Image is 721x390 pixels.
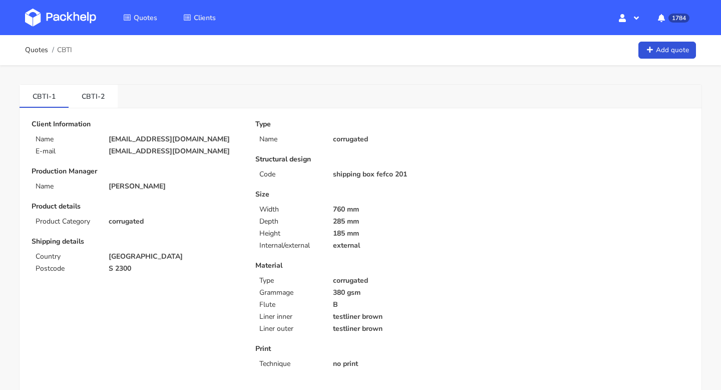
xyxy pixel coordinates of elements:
[255,155,465,163] p: Structural design
[134,13,157,23] span: Quotes
[109,218,241,226] p: corrugated
[259,206,320,214] p: Width
[25,9,96,27] img: Dashboard
[259,277,320,285] p: Type
[109,182,241,190] p: [PERSON_NAME]
[32,120,241,128] p: Client Information
[36,135,97,143] p: Name
[36,147,97,155] p: E-mail
[111,9,169,27] a: Quotes
[25,40,72,60] nav: breadcrumb
[171,9,228,27] a: Clients
[333,242,466,250] p: external
[259,301,320,309] p: Flute
[32,167,241,175] p: Production Manager
[255,120,465,128] p: Type
[32,238,241,246] p: Shipping details
[36,182,97,190] p: Name
[194,13,216,23] span: Clients
[259,218,320,226] p: Depth
[333,277,466,285] p: corrugated
[259,135,320,143] p: Name
[69,85,118,107] a: CBTI-2
[109,265,241,273] p: S 2300
[333,170,466,178] p: shipping box fefco 201
[333,135,466,143] p: corrugated
[333,230,466,238] p: 185 mm
[333,325,466,333] p: testliner brown
[36,218,97,226] p: Product Category
[259,230,320,238] p: Height
[333,301,466,309] p: B
[25,46,48,54] a: Quotes
[668,14,689,23] span: 1784
[259,289,320,297] p: Grammage
[638,42,696,59] a: Add quote
[259,242,320,250] p: Internal/external
[333,360,466,368] p: no print
[259,360,320,368] p: Technique
[109,147,241,155] p: [EMAIL_ADDRESS][DOMAIN_NAME]
[333,313,466,321] p: testliner brown
[36,253,97,261] p: Country
[20,85,69,107] a: CBTI-1
[333,218,466,226] p: 285 mm
[109,253,241,261] p: [GEOGRAPHIC_DATA]
[333,289,466,297] p: 380 gsm
[36,265,97,273] p: Postcode
[57,46,72,54] span: CBTI
[333,206,466,214] p: 760 mm
[259,170,320,178] p: Code
[109,135,241,143] p: [EMAIL_ADDRESS][DOMAIN_NAME]
[255,190,465,199] p: Size
[259,313,320,321] p: Liner inner
[255,345,465,353] p: Print
[259,325,320,333] p: Liner outer
[650,9,696,27] button: 1784
[32,203,241,211] p: Product details
[255,262,465,270] p: Material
